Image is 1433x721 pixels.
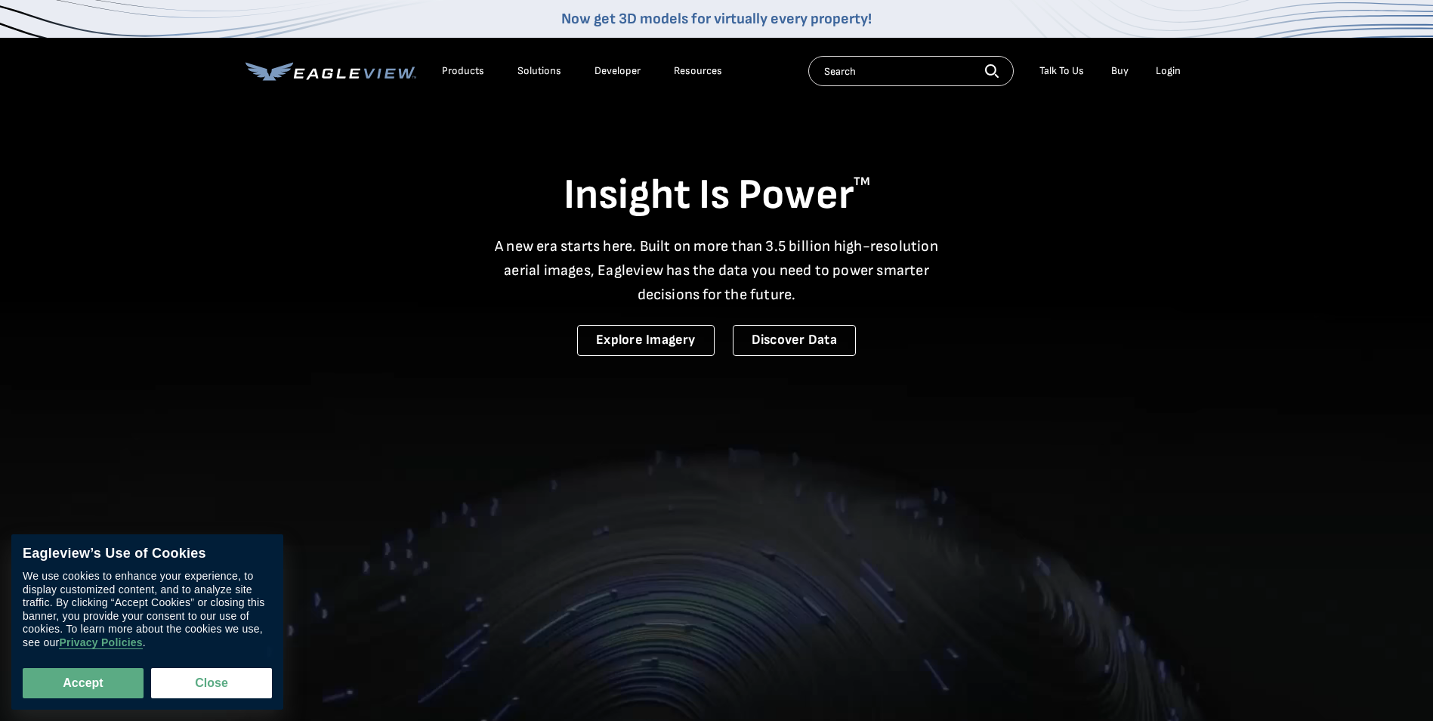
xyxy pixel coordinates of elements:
div: Eagleview’s Use of Cookies [23,546,272,562]
input: Search [808,56,1014,86]
sup: TM [854,175,870,189]
a: Now get 3D models for virtually every property! [561,10,872,28]
button: Close [151,668,272,698]
div: Products [442,64,484,78]
div: We use cookies to enhance your experience, to display customized content, and to analyze site tra... [23,570,272,649]
a: Privacy Policies [59,636,142,649]
div: Solutions [517,64,561,78]
button: Accept [23,668,144,698]
p: A new era starts here. Built on more than 3.5 billion high-resolution aerial images, Eagleview ha... [486,234,948,307]
h1: Insight Is Power [246,169,1188,222]
a: Discover Data [733,325,856,356]
a: Buy [1111,64,1129,78]
a: Developer [595,64,641,78]
div: Login [1156,64,1181,78]
div: Talk To Us [1039,64,1084,78]
div: Resources [674,64,722,78]
a: Explore Imagery [577,325,715,356]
